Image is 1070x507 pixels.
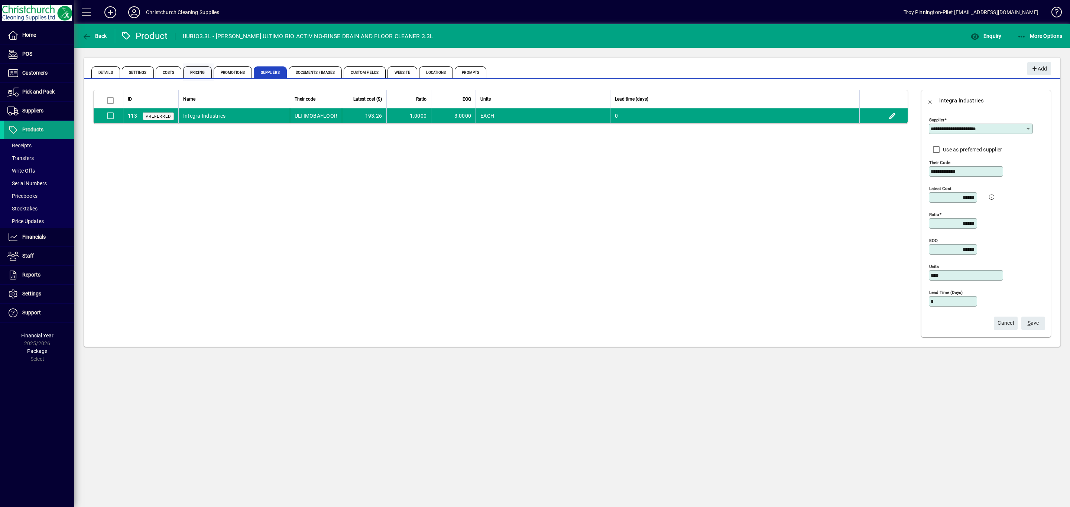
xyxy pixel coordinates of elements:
[1027,62,1051,75] button: Add
[929,212,939,217] mat-label: Ratio
[4,266,74,284] a: Reports
[480,95,491,103] span: Units
[80,29,109,43] button: Back
[22,127,43,133] span: Products
[7,143,32,148] span: Receipts
[941,146,1002,153] label: Use as preferred supplier
[254,66,287,78] span: Suppliers
[4,304,74,322] a: Support
[122,6,146,19] button: Profile
[146,114,171,119] span: Preferred
[476,108,610,123] td: EACH
[27,348,47,354] span: Package
[122,66,154,78] span: Settings
[344,66,385,78] span: Custom Fields
[4,83,74,101] a: Pick and Pack
[455,66,486,78] span: Prompts
[998,317,1014,329] span: Cancel
[7,155,34,161] span: Transfers
[22,272,40,278] span: Reports
[7,168,35,174] span: Write Offs
[463,95,471,103] span: EOQ
[1046,1,1061,26] a: Knowledge Base
[98,6,122,19] button: Add
[7,193,38,199] span: Pricebooks
[214,66,252,78] span: Promotions
[7,206,38,212] span: Stocktakes
[1028,320,1031,326] span: S
[431,108,476,123] td: 3.0000
[929,264,939,269] mat-label: Units
[183,30,433,42] div: IIUBIO3.3L - [PERSON_NAME] ULTIMO BIO ACTIV NO-RINSE DRAIN AND FLOOR CLEANER 3.3L
[1021,317,1045,330] button: Save
[416,95,427,103] span: Ratio
[1017,33,1063,39] span: More Options
[921,92,939,109] button: Back
[1015,29,1064,43] button: More Options
[929,117,944,122] mat-label: Supplier
[615,95,648,103] span: Lead time (days)
[970,33,1001,39] span: Enquiry
[22,310,41,315] span: Support
[82,33,107,39] span: Back
[4,228,74,246] a: Financials
[4,215,74,228] a: Price Updates
[419,66,453,78] span: Locations
[156,66,182,78] span: Costs
[939,95,984,107] div: Integra Industries
[295,95,315,103] span: Their code
[290,108,342,123] td: ULTIMOBAFLOOR
[1028,317,1039,329] span: ave
[4,202,74,215] a: Stocktakes
[178,108,290,123] td: Integra Industries
[4,164,74,177] a: Write Offs
[183,95,195,103] span: Name
[994,317,1018,330] button: Cancel
[904,6,1038,18] div: Troy Pinnington-Pilet [EMAIL_ADDRESS][DOMAIN_NAME]
[146,6,219,18] div: Christchurch Cleaning Supplies
[7,218,44,224] span: Price Updates
[386,108,431,123] td: 1.0000
[929,238,938,243] mat-label: EOQ
[4,45,74,63] a: POS
[289,66,342,78] span: Documents / Images
[121,30,168,42] div: Product
[1031,63,1047,75] span: Add
[7,180,47,186] span: Serial Numbers
[353,95,382,103] span: Latest cost ($)
[22,51,32,57] span: POS
[969,29,1003,43] button: Enquiry
[4,139,74,152] a: Receipts
[929,290,963,295] mat-label: Lead time (days)
[929,160,950,165] mat-label: Their code
[22,253,34,259] span: Staff
[342,108,386,123] td: 193.26
[183,66,212,78] span: Pricing
[91,66,120,78] span: Details
[4,152,74,164] a: Transfers
[22,291,41,297] span: Settings
[74,29,115,43] app-page-header-button: Back
[4,177,74,190] a: Serial Numbers
[4,102,74,120] a: Suppliers
[128,112,137,120] div: 113
[4,64,74,82] a: Customers
[610,108,859,123] td: 0
[22,108,43,114] span: Suppliers
[388,66,418,78] span: Website
[22,70,48,76] span: Customers
[4,26,74,45] a: Home
[128,95,132,103] span: ID
[22,234,46,240] span: Financials
[4,247,74,265] a: Staff
[4,285,74,303] a: Settings
[21,333,53,338] span: Financial Year
[929,186,951,191] mat-label: Latest cost
[4,190,74,202] a: Pricebooks
[22,32,36,38] span: Home
[22,89,55,95] span: Pick and Pack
